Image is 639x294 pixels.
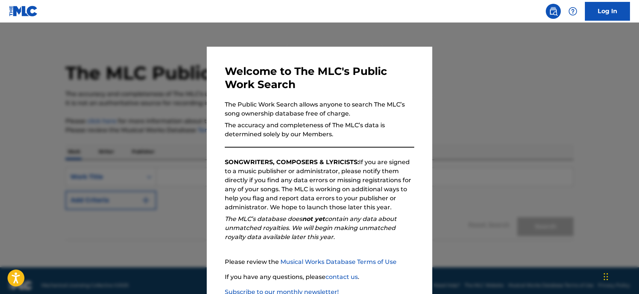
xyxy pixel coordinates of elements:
[326,273,358,280] a: contact us
[225,65,414,91] h3: Welcome to The MLC's Public Work Search
[225,257,414,267] p: Please review the
[604,265,608,288] div: 드래그
[225,158,359,166] strong: SONGWRITERS, COMPOSERS & LYRICISTS:
[225,273,414,282] p: If you have any questions, please .
[549,7,558,16] img: search
[225,121,414,139] p: The accuracy and completeness of The MLC’s data is determined solely by our Members.
[225,158,414,212] p: If you are signed to a music publisher or administrator, please notify them directly if you find ...
[565,4,580,19] div: Help
[225,100,414,118] p: The Public Work Search allows anyone to search The MLC’s song ownership database free of charge.
[585,2,630,21] a: Log In
[225,215,397,241] em: The MLC’s database does contain any data about unmatched royalties. We will begin making unmatche...
[546,4,561,19] a: Public Search
[9,6,38,17] img: MLC Logo
[601,258,639,294] iframe: Chat Widget
[280,258,397,265] a: Musical Works Database Terms of Use
[601,258,639,294] div: 채팅 위젯
[568,7,577,16] img: help
[302,215,325,222] strong: not yet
